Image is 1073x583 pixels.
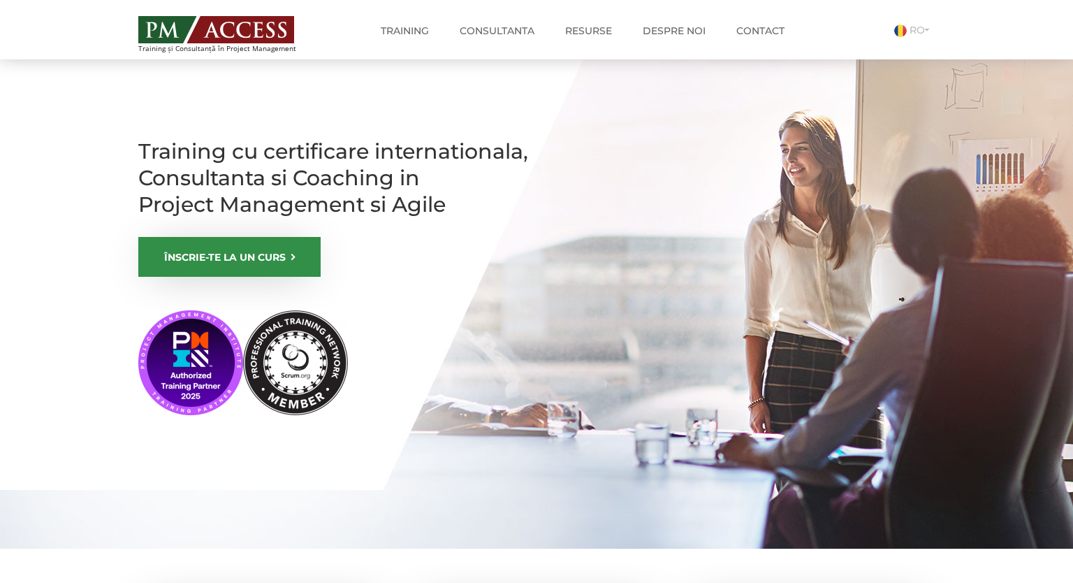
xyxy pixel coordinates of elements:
[370,17,439,45] a: Training
[726,17,795,45] a: Contact
[894,24,935,36] a: RO
[138,16,294,43] img: PM ACCESS - Echipa traineri si consultanti certificati PMP: Narciss Popescu, Mihai Olaru, Monica ...
[632,17,716,45] a: Despre noi
[894,24,907,37] img: Romana
[138,310,348,415] img: PMI
[138,12,322,52] a: Training și Consultanță în Project Management
[138,237,321,277] a: ÎNSCRIE-TE LA UN CURS
[449,17,545,45] a: Consultanta
[138,138,530,218] h1: Training cu certificare internationala, Consultanta si Coaching in Project Management si Agile
[138,45,322,52] span: Training și Consultanță în Project Management
[555,17,622,45] a: Resurse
